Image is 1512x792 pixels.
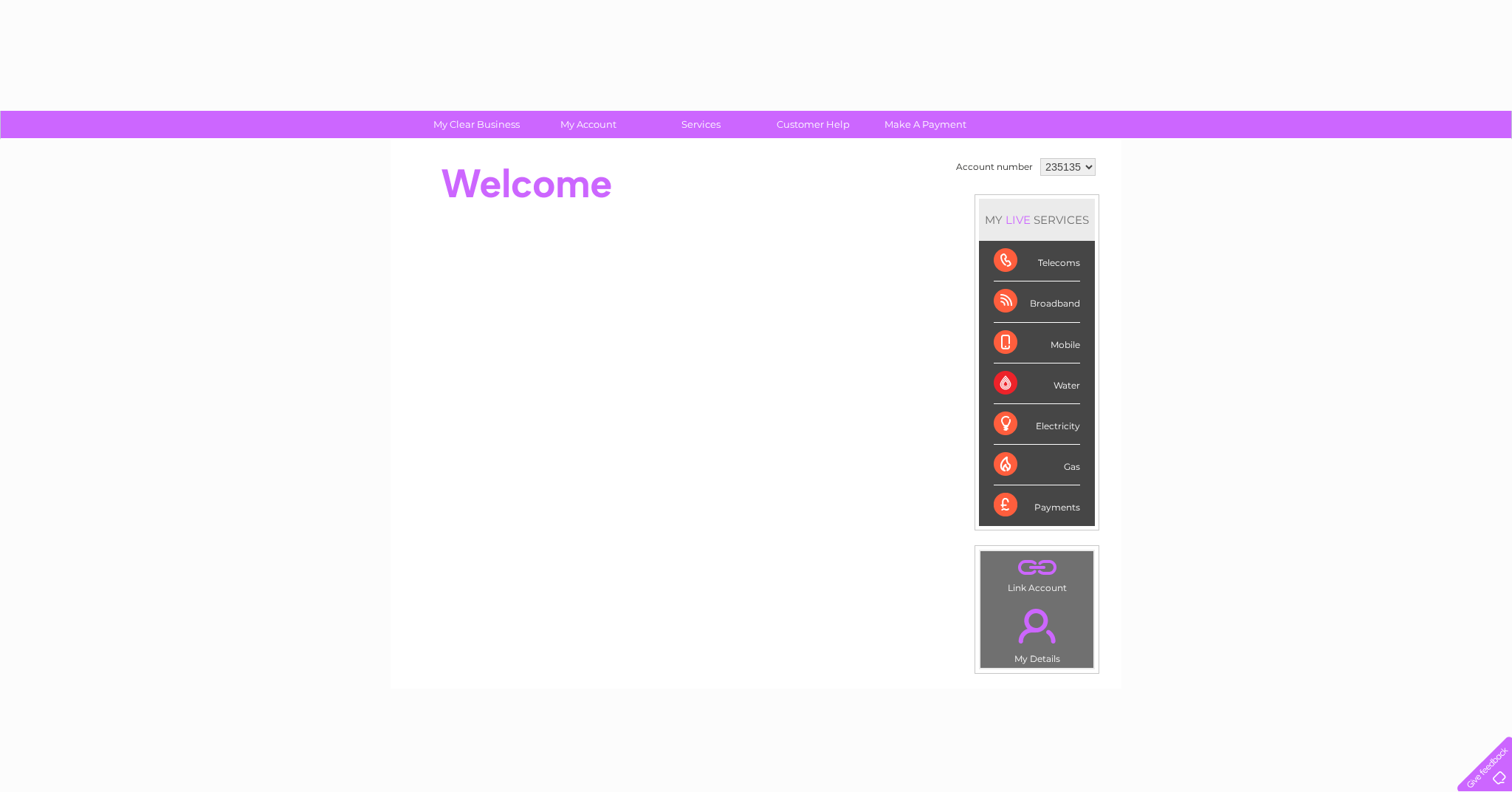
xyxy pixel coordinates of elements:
[994,404,1080,445] div: Electricity
[1003,213,1034,227] div: LIVE
[528,111,650,138] a: My Account
[952,154,1037,180] td: Account number
[865,111,986,138] a: Make A Payment
[994,241,1080,281] div: Telecoms
[994,281,1080,322] div: Broadband
[640,111,762,138] a: Services
[980,550,1094,597] td: Link Account
[994,323,1080,363] div: Mobile
[994,363,1080,404] div: Water
[752,111,874,138] a: Customer Help
[416,111,537,138] a: My Clear Business
[984,555,1090,581] a: .
[994,445,1080,485] div: Gas
[994,485,1080,525] div: Payments
[980,596,1094,669] td: My Details
[979,199,1095,241] div: MY SERVICES
[984,600,1090,652] a: .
